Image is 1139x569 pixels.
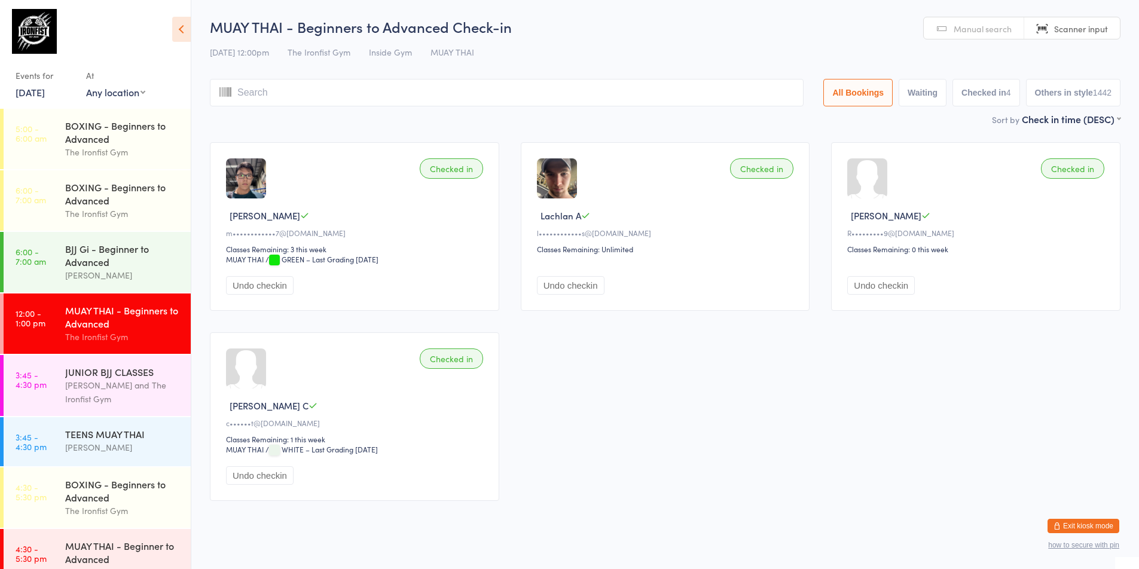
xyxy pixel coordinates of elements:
a: [DATE] [16,85,45,99]
div: MUAY THAI - Beginners to Advanced [65,304,181,330]
time: 3:45 - 4:30 pm [16,370,47,389]
div: [PERSON_NAME] and The Ironfist Gym [65,378,181,406]
div: MUAY THAI [226,254,264,264]
div: Classes Remaining: 0 this week [847,244,1108,254]
input: Search [210,79,804,106]
img: image1692596323.png [537,158,577,198]
button: Undo checkin [847,276,915,295]
span: Inside Gym [369,46,412,58]
time: 6:00 - 7:00 am [16,247,46,266]
a: 4:30 -5:30 pmBOXING - Beginners to AdvancedThe Ironfist Gym [4,467,191,528]
div: Check in time (DESC) [1022,112,1120,126]
div: [PERSON_NAME] [65,440,181,454]
a: 3:45 -4:30 pmTEENS MUAY THAI[PERSON_NAME] [4,417,191,466]
div: MUAY THAI - Beginner to Advanced [65,539,181,565]
time: 4:30 - 5:30 pm [16,544,47,563]
span: Scanner input [1054,23,1108,35]
div: BOXING - Beginners to Advanced [65,181,181,207]
div: TEENS MUAY THAI [65,427,181,440]
div: Events for [16,66,74,85]
div: Checked in [420,348,483,369]
time: 6:00 - 7:00 am [16,185,46,204]
span: / GREEN – Last Grading [DATE] [265,254,378,264]
div: At [86,66,145,85]
button: Others in style1442 [1026,79,1120,106]
div: BOXING - Beginners to Advanced [65,478,181,504]
time: 3:45 - 4:30 pm [16,432,47,451]
div: 1442 [1093,88,1111,97]
div: JUNIOR BJJ CLASSES [65,365,181,378]
button: Checked in4 [952,79,1020,106]
a: 6:00 -7:00 amBJJ Gi - Beginner to Advanced[PERSON_NAME] [4,232,191,292]
div: Any location [86,85,145,99]
button: Exit kiosk mode [1048,519,1119,533]
div: The Ironfist Gym [65,207,181,221]
time: 12:00 - 1:00 pm [16,308,45,328]
div: The Ironfist Gym [65,145,181,159]
div: MUAY THAI [226,444,264,454]
button: how to secure with pin [1048,541,1119,549]
div: BJJ Gi - Beginner to Advanced [65,242,181,268]
div: Classes Remaining: 1 this week [226,434,487,444]
div: c••••••t@[DOMAIN_NAME] [226,418,487,428]
span: The Ironfist Gym [288,46,350,58]
a: 6:00 -7:00 amBOXING - Beginners to AdvancedThe Ironfist Gym [4,170,191,231]
img: The Ironfist Gym [12,9,57,54]
span: [PERSON_NAME] [230,209,300,222]
img: image1712809769.png [226,158,266,198]
span: Manual search [954,23,1012,35]
time: 5:00 - 6:00 am [16,124,47,143]
div: Classes Remaining: Unlimited [537,244,798,254]
div: R•••••••••9@[DOMAIN_NAME] [847,228,1108,238]
time: 4:30 - 5:30 pm [16,482,47,501]
button: Undo checkin [226,276,294,295]
button: Undo checkin [226,466,294,485]
div: m••••••••••••7@[DOMAIN_NAME] [226,228,487,238]
a: 5:00 -6:00 amBOXING - Beginners to AdvancedThe Ironfist Gym [4,109,191,169]
span: Lachlan A [541,209,581,222]
div: 4 [1006,88,1011,97]
div: l••••••••••••s@[DOMAIN_NAME] [537,228,798,238]
div: BOXING - Beginners to Advanced [65,119,181,145]
button: Undo checkin [537,276,604,295]
div: The Ironfist Gym [65,330,181,344]
div: Classes Remaining: 3 this week [226,244,487,254]
a: 12:00 -1:00 pmMUAY THAI - Beginners to AdvancedThe Ironfist Gym [4,293,191,354]
button: Waiting [899,79,946,106]
span: [PERSON_NAME] C [230,399,309,412]
span: [PERSON_NAME] [851,209,921,222]
div: Checked in [420,158,483,179]
button: All Bookings [823,79,893,106]
label: Sort by [992,114,1019,126]
h2: MUAY THAI - Beginners to Advanced Check-in [210,17,1120,36]
span: MUAY THAI [430,46,474,58]
span: [DATE] 12:00pm [210,46,269,58]
div: The Ironfist Gym [65,504,181,518]
div: Checked in [1041,158,1104,179]
div: Checked in [730,158,793,179]
span: / WHITE – Last Grading [DATE] [265,444,378,454]
div: [PERSON_NAME] [65,268,181,282]
a: 3:45 -4:30 pmJUNIOR BJJ CLASSES[PERSON_NAME] and The Ironfist Gym [4,355,191,416]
